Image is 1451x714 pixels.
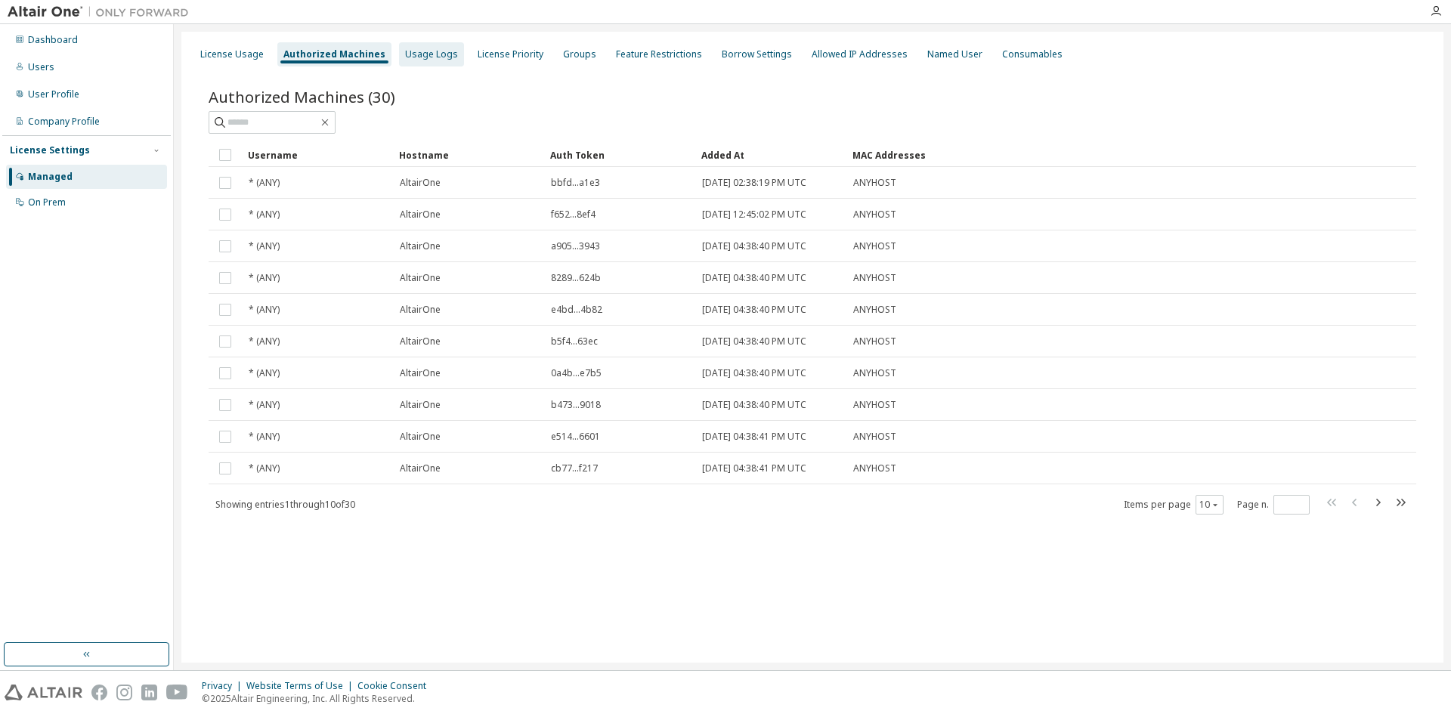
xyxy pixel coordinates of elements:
[551,240,600,252] span: a905...3943
[400,462,441,474] span: AltairOne
[702,272,806,284] span: [DATE] 04:38:40 PM UTC
[202,692,435,705] p: © 2025 Altair Engineering, Inc. All Rights Reserved.
[249,177,280,189] span: * (ANY)
[551,209,596,221] span: f652...8ef4
[702,209,806,221] span: [DATE] 12:45:02 PM UTC
[722,48,792,60] div: Borrow Settings
[209,86,395,107] span: Authorized Machines (30)
[616,48,702,60] div: Feature Restrictions
[400,240,441,252] span: AltairOne
[853,367,896,379] span: ANYHOST
[141,685,157,700] img: linkedin.svg
[249,335,280,348] span: * (ANY)
[853,240,896,252] span: ANYHOST
[8,5,196,20] img: Altair One
[28,88,79,100] div: User Profile
[702,431,806,443] span: [DATE] 04:38:41 PM UTC
[1124,495,1224,515] span: Items per page
[852,143,1258,167] div: MAC Addresses
[853,462,896,474] span: ANYHOST
[1199,499,1220,511] button: 10
[702,367,806,379] span: [DATE] 04:38:40 PM UTC
[202,680,246,692] div: Privacy
[28,61,54,73] div: Users
[478,48,543,60] div: License Priority
[551,462,598,474] span: cb77...f217
[405,48,458,60] div: Usage Logs
[1002,48,1063,60] div: Consumables
[116,685,132,700] img: instagram.svg
[249,209,280,221] span: * (ANY)
[249,240,280,252] span: * (ANY)
[400,335,441,348] span: AltairOne
[249,272,280,284] span: * (ANY)
[551,272,601,284] span: 8289...624b
[551,177,600,189] span: bbfd...a1e3
[702,304,806,316] span: [DATE] 04:38:40 PM UTC
[399,143,538,167] div: Hostname
[249,399,280,411] span: * (ANY)
[853,177,896,189] span: ANYHOST
[702,177,806,189] span: [DATE] 02:38:19 PM UTC
[400,304,441,316] span: AltairOne
[248,143,387,167] div: Username
[563,48,596,60] div: Groups
[91,685,107,700] img: facebook.svg
[551,367,602,379] span: 0a4b...e7b5
[812,48,908,60] div: Allowed IP Addresses
[551,399,601,411] span: b473...9018
[702,462,806,474] span: [DATE] 04:38:41 PM UTC
[283,48,385,60] div: Authorized Machines
[551,431,600,443] span: e514...6601
[400,272,441,284] span: AltairOne
[400,367,441,379] span: AltairOne
[702,399,806,411] span: [DATE] 04:38:40 PM UTC
[853,209,896,221] span: ANYHOST
[246,680,357,692] div: Website Terms of Use
[551,304,602,316] span: e4bd...4b82
[550,143,689,167] div: Auth Token
[400,209,441,221] span: AltairOne
[853,304,896,316] span: ANYHOST
[215,498,355,511] span: Showing entries 1 through 10 of 30
[551,335,598,348] span: b5f4...63ec
[853,335,896,348] span: ANYHOST
[701,143,840,167] div: Added At
[28,171,73,183] div: Managed
[1237,495,1310,515] span: Page n.
[702,335,806,348] span: [DATE] 04:38:40 PM UTC
[28,116,100,128] div: Company Profile
[400,399,441,411] span: AltairOne
[853,399,896,411] span: ANYHOST
[702,240,806,252] span: [DATE] 04:38:40 PM UTC
[5,685,82,700] img: altair_logo.svg
[249,462,280,474] span: * (ANY)
[249,431,280,443] span: * (ANY)
[249,304,280,316] span: * (ANY)
[853,431,896,443] span: ANYHOST
[28,34,78,46] div: Dashboard
[249,367,280,379] span: * (ANY)
[357,680,435,692] div: Cookie Consent
[200,48,264,60] div: License Usage
[10,144,90,156] div: License Settings
[28,196,66,209] div: On Prem
[400,177,441,189] span: AltairOne
[927,48,982,60] div: Named User
[400,431,441,443] span: AltairOne
[166,685,188,700] img: youtube.svg
[853,272,896,284] span: ANYHOST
